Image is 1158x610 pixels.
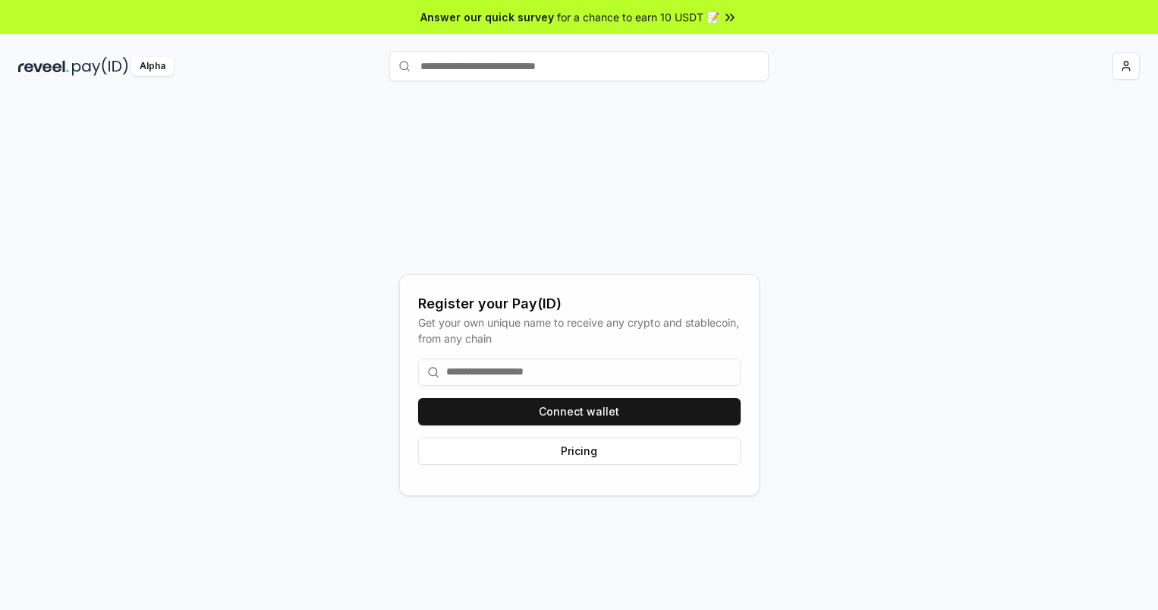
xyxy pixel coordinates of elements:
span: for a chance to earn 10 USDT 📝 [557,9,719,25]
div: Get your own unique name to receive any crypto and stablecoin, from any chain [418,314,741,346]
img: reveel_dark [18,57,69,76]
button: Pricing [418,438,741,465]
div: Alpha [131,57,174,76]
span: Answer our quick survey [420,9,554,25]
button: Connect wallet [418,398,741,425]
img: pay_id [72,57,128,76]
div: Register your Pay(ID) [418,293,741,314]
